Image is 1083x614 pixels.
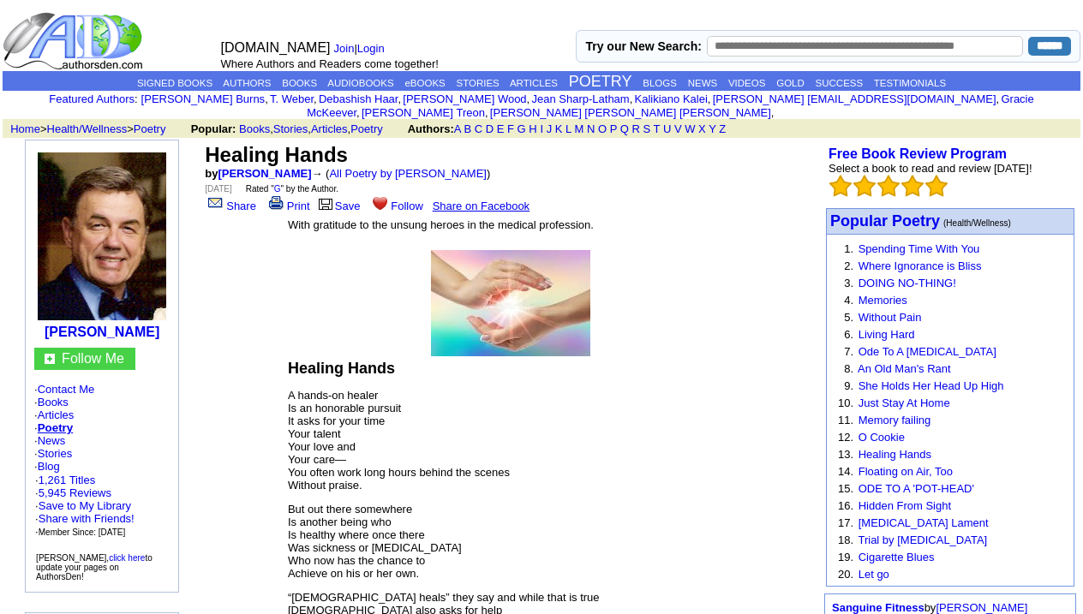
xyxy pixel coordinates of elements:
[49,92,137,105] font: :
[510,78,558,88] a: ARTICLES
[362,106,485,119] a: [PERSON_NAME] Treon
[221,40,331,55] font: [DOMAIN_NAME]
[137,78,212,88] a: SIGNED BOOKS
[631,122,639,135] a: R
[218,167,311,180] a: [PERSON_NAME]
[404,78,445,88] a: eBOOKS
[610,122,617,135] a: P
[635,92,708,105] a: Kalikiano Kalei
[316,196,335,210] img: library.gif
[816,78,864,88] a: SUCCESS
[38,421,73,434] a: Poetry
[859,431,905,444] a: O Cookie
[643,78,677,88] a: BLOGS
[859,516,989,529] a: [MEDICAL_DATA] Lament
[311,167,490,180] font: → ( )
[620,122,629,135] a: Q
[859,448,931,461] a: Healing Hands
[454,122,461,135] a: A
[713,92,996,105] a: [PERSON_NAME] [EMAIL_ADDRESS][DOMAIN_NAME]
[844,242,853,255] font: 1.
[288,360,395,377] span: Healing Hands
[858,534,987,546] a: Trial by [MEDICAL_DATA]
[141,92,266,105] a: [PERSON_NAME] Burns
[3,11,147,71] img: logo_ad.gif
[685,122,695,135] a: W
[282,78,317,88] a: BOOKS
[38,152,166,320] img: 97811.jpg
[518,122,526,135] a: G
[307,92,1033,119] a: Gracie McKeever
[776,78,805,88] a: GOLD
[39,512,135,525] a: Share with Friends!
[663,122,671,135] a: U
[327,78,393,88] a: AUDIOBOOKS
[401,95,403,104] font: i
[205,184,231,194] font: [DATE]
[205,167,311,180] font: by
[288,389,510,492] span: A hands-on healer Is an honorable pursuit It asks for your time Your talent Your love and Your ca...
[844,379,853,392] font: 9.
[774,109,775,118] font: i
[838,465,853,478] font: 14.
[49,92,135,105] a: Featured Authors
[38,434,66,447] a: News
[709,122,715,135] a: Y
[490,106,771,119] a: [PERSON_NAME] [PERSON_NAME] [PERSON_NAME]
[464,122,471,135] a: B
[45,354,55,364] img: gc.jpg
[901,175,924,197] img: bigemptystars.png
[269,196,284,210] img: print.gif
[859,465,953,478] a: Floating on Air, Too
[838,482,853,495] font: 15.
[643,122,650,135] a: S
[39,474,96,486] a: 1,261 Titles
[530,95,531,104] font: i
[360,109,362,118] font: i
[925,175,948,197] img: bigemptystars.png
[373,195,387,210] img: heart.gif
[39,499,131,512] a: Save to My Library
[268,95,270,104] font: i
[710,95,712,104] font: i
[838,568,853,581] font: 20.
[859,277,956,289] a: DOING NO-THING!
[844,294,853,307] font: 4.
[488,109,490,118] font: i
[999,95,1001,104] font: i
[838,448,853,461] font: 13.
[853,175,876,197] img: bigemptystars.png
[288,503,462,580] span: But out there somewhere Is another being who Is healthy where once there Was sickness or [MEDICAL...
[859,259,982,272] a: Where Ignorance is Bliss
[205,143,348,166] font: Healing Hands
[565,122,571,135] a: L
[531,92,629,105] a: Jean Sharp-Latham
[475,122,482,135] a: C
[10,122,40,135] a: Home
[859,294,907,307] a: Memories
[859,345,996,358] a: Ode To A [MEDICAL_DATA]
[844,345,853,358] font: 7.
[832,601,924,614] a: Sanguine Fitness
[141,92,1034,119] font: , , , , , , , , , ,
[317,95,319,104] font: i
[829,146,1007,161] b: Free Book Review Program
[936,601,1027,614] a: [PERSON_NAME]
[134,122,166,135] a: Poetry
[334,42,391,55] font: |
[221,57,439,70] font: Where Authors and Readers come together!
[36,553,153,581] font: [PERSON_NAME], to update your pages on AuthorsDen!
[62,351,124,366] a: Follow Me
[191,122,236,135] b: Popular:
[191,122,742,135] font: , , ,
[497,122,505,135] a: E
[844,277,853,289] font: 3.
[45,325,159,339] a: [PERSON_NAME]
[403,92,526,105] a: [PERSON_NAME] Wood
[311,122,348,135] a: Articles
[555,122,563,135] a: K
[39,486,111,499] a: 5,945 Reviews
[874,78,946,88] a: TESTIMONIALS
[585,39,701,53] label: Try our New Search:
